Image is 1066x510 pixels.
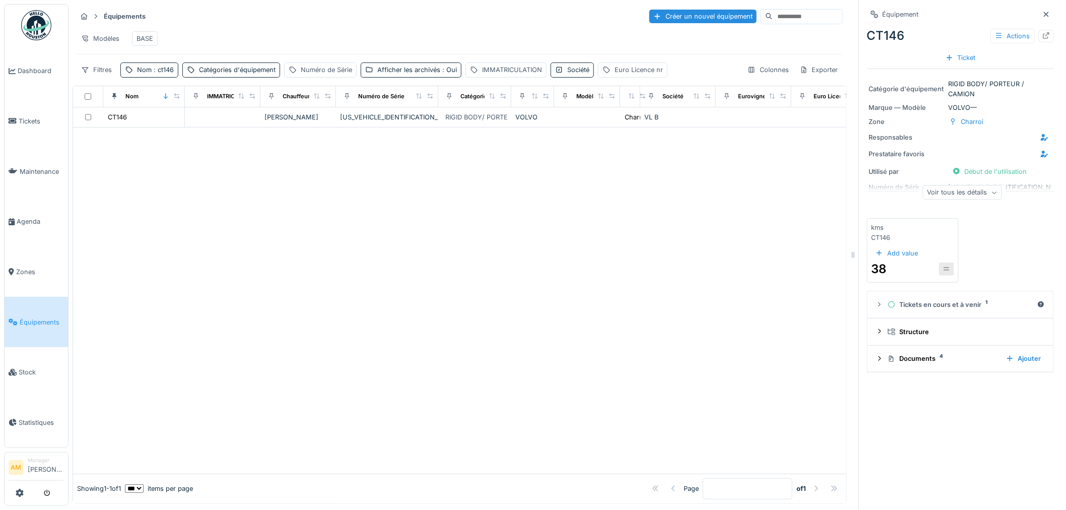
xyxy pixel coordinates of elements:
div: Tickets en cours et à venir [888,300,1033,309]
div: Prestataire favoris [869,149,945,159]
span: Agenda [17,217,64,226]
div: Ticket [942,51,980,65]
div: Actions [990,29,1035,43]
div: VOLVO [515,112,550,122]
div: Modèles [77,31,124,46]
div: Zone [869,117,945,126]
div: Numéro de Série [301,65,352,75]
div: IMMATRICULATION [207,92,259,101]
div: Euro Licence nr [615,65,663,75]
div: Charroi [961,117,984,126]
div: Afficher les archivés [377,65,457,75]
li: [PERSON_NAME] [28,457,64,478]
div: BASE [137,34,153,43]
div: [PERSON_NAME] [264,112,332,122]
div: Début de l'utilisation [949,165,1031,178]
a: Tickets [5,96,68,147]
div: [US_VEHICLE_IDENTIFICATION_NUMBER] [340,112,434,122]
div: Exporter [795,62,843,77]
span: Statistiques [19,418,64,427]
div: Ajouter [1002,352,1045,365]
div: Catégories d'équipement [460,92,530,101]
div: Filtres [77,62,116,77]
div: Marque — Modèle [869,103,945,112]
div: Catégorie d'équipement [869,84,945,94]
strong: Équipements [100,12,150,21]
div: Charroi [625,112,647,122]
div: RIGID BODY/ PORTEUR / CAMION [445,112,550,122]
div: Chauffeur principal [283,92,335,101]
div: Créer un nouvel équipement [649,10,757,23]
span: Équipements [20,317,64,327]
div: Société [662,92,684,101]
a: Stock [5,347,68,398]
div: Nom [137,65,174,75]
div: CT146 [108,112,127,122]
li: AM [9,460,24,475]
a: Maintenance [5,146,68,197]
a: Statistiques [5,398,68,448]
div: Voir tous les détails [923,185,1002,200]
img: Badge_color-CXgf-gQk.svg [21,10,51,40]
a: Zones [5,247,68,297]
a: Dashboard [5,46,68,96]
div: Nom [125,92,139,101]
div: Responsables [869,133,945,142]
div: VL B [644,112,712,122]
div: items per page [125,484,193,493]
span: Stock [19,367,64,377]
div: Colonnes [743,62,793,77]
a: Équipements [5,297,68,347]
span: : Oui [440,66,457,74]
span: Zones [16,267,64,277]
div: 38 [872,260,888,278]
strong: of 1 [796,484,806,493]
span: Maintenance [20,167,64,176]
div: Société [567,65,589,75]
div: Structure [888,327,1041,337]
span: Tickets [19,116,64,126]
div: Page [684,484,699,493]
div: Eurovignette valide jusque [738,92,812,101]
div: CT146 [867,27,1054,45]
div: Catégories d'équipement [199,65,276,75]
div: Euro Licence nr [814,92,857,101]
summary: Tickets en cours et à venir1 [872,295,1049,314]
a: AM Manager[PERSON_NAME] [9,457,64,481]
div: kms CT146 [872,223,904,242]
div: Utilisé par [869,167,945,176]
summary: Documents4Ajouter [872,350,1049,368]
div: RIGID BODY/ PORTEUR / CAMION [869,79,1052,98]
span: : ct146 [152,66,174,74]
div: Add value [872,246,922,260]
div: IMMATRICULATION [482,65,542,75]
div: Documents [888,354,998,363]
a: Agenda [5,197,68,247]
div: Showing 1 - 1 of 1 [77,484,121,493]
div: VOLVO — [869,103,1052,112]
div: Manager [28,457,64,464]
div: Modèle [576,92,597,101]
div: Numéro de Série [358,92,405,101]
div: Équipement [883,10,919,19]
summary: Structure [872,323,1049,341]
span: Dashboard [18,66,64,76]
